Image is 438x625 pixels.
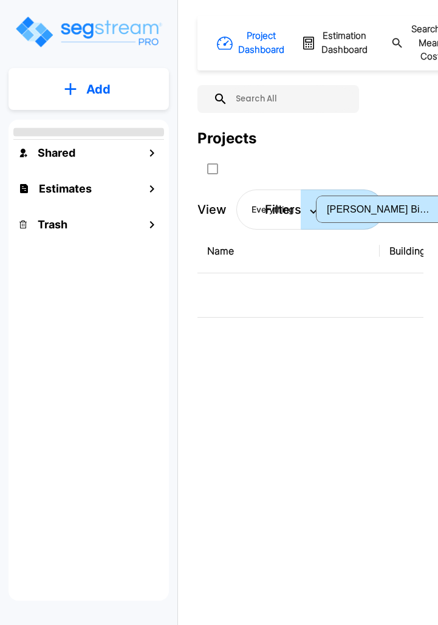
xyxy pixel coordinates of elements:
button: Project Dashboard [219,24,284,61]
div: Select [318,193,434,227]
h1: Estimates [39,180,92,197]
div: Projects [197,128,256,149]
h1: Project Dashboard [238,29,284,56]
h1: Trash [38,216,67,233]
img: Logo [14,15,163,49]
button: Add [9,72,169,107]
input: Search All [228,85,353,113]
button: Everything [236,190,301,230]
div: Platform [236,190,384,230]
th: Name [197,229,380,273]
p: View [197,200,227,219]
p: Add [86,80,111,98]
h1: Estimation Dashboard [321,29,368,56]
button: Properties Only [301,190,384,230]
h1: Shared [38,145,75,161]
p: Everything [252,203,294,216]
button: SelectAll [200,157,225,181]
button: Estimation Dashboard [299,24,372,61]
